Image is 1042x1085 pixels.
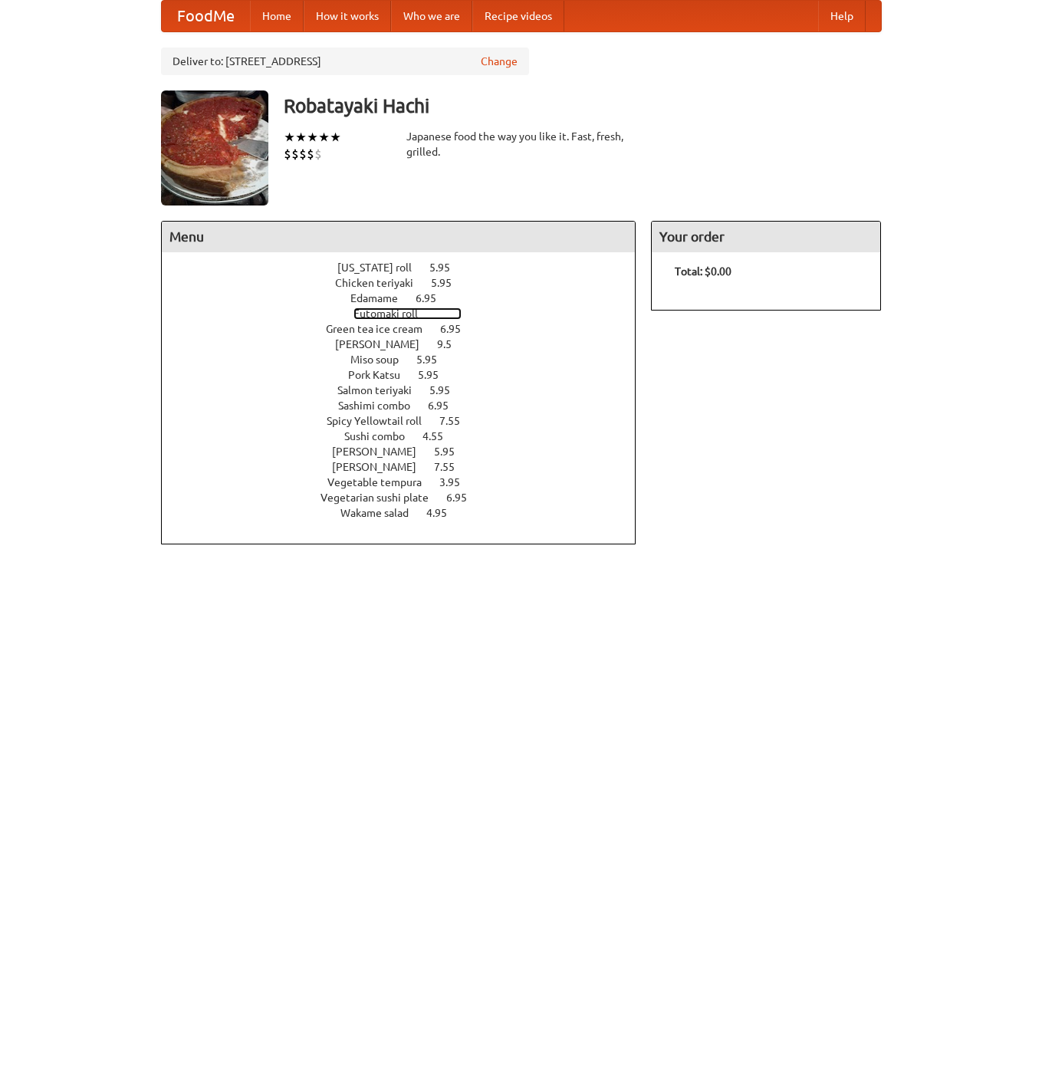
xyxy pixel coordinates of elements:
span: 6.95 [446,492,482,504]
a: Green tea ice cream 6.95 [326,323,489,335]
div: Deliver to: [STREET_ADDRESS] [161,48,529,75]
span: Edamame [350,292,413,304]
a: Wakame salad 4.95 [340,507,475,519]
a: Sushi combo 4.55 [344,430,472,442]
span: 6.95 [428,399,464,412]
li: ★ [295,129,307,146]
a: FoodMe [162,1,250,31]
a: Home [250,1,304,31]
span: [PERSON_NAME] [332,446,432,458]
a: [PERSON_NAME] 9.5 [335,338,480,350]
b: Total: $0.00 [675,265,731,278]
span: Wakame salad [340,507,424,519]
a: Miso soup 5.95 [350,353,465,366]
li: $ [314,146,322,163]
span: Miso soup [350,353,414,366]
a: Chicken teriyaki 5.95 [335,277,480,289]
span: 5.95 [434,446,470,458]
span: 5.95 [429,261,465,274]
h4: Menu [162,222,636,252]
li: ★ [307,129,318,146]
h3: Robatayaki Hachi [284,90,882,121]
a: Recipe videos [472,1,564,31]
span: Green tea ice cream [326,323,438,335]
a: Spicy Yellowtail roll 7.55 [327,415,488,427]
span: Sashimi combo [338,399,426,412]
span: Vegetarian sushi plate [320,492,444,504]
span: 4.95 [426,507,462,519]
a: Pork Katsu 5.95 [348,369,467,381]
span: 5.95 [429,384,465,396]
span: 3.95 [439,476,475,488]
span: 6.95 [440,323,476,335]
span: 7.55 [434,461,470,473]
span: Spicy Yellowtail roll [327,415,437,427]
li: ★ [318,129,330,146]
span: [US_STATE] roll [337,261,427,274]
a: Sashimi combo 6.95 [338,399,477,412]
a: Edamame 6.95 [350,292,465,304]
a: Futomaki roll [353,307,462,320]
span: 7.55 [439,415,475,427]
li: ★ [330,129,341,146]
a: Help [818,1,866,31]
a: [US_STATE] roll 5.95 [337,261,478,274]
span: Chicken teriyaki [335,277,429,289]
a: How it works [304,1,391,31]
li: ★ [284,129,295,146]
a: Change [481,54,518,69]
li: $ [284,146,291,163]
span: Sushi combo [344,430,420,442]
span: [PERSON_NAME] [332,461,432,473]
a: Vegetarian sushi plate 6.95 [320,492,495,504]
a: [PERSON_NAME] 7.55 [332,461,483,473]
span: [PERSON_NAME] [335,338,435,350]
a: Vegetable tempura 3.95 [327,476,488,488]
span: 5.95 [431,277,467,289]
li: $ [291,146,299,163]
li: $ [307,146,314,163]
li: $ [299,146,307,163]
span: 5.95 [418,369,454,381]
img: angular.jpg [161,90,268,205]
span: Futomaki roll [353,307,433,320]
a: Who we are [391,1,472,31]
span: Pork Katsu [348,369,416,381]
h4: Your order [652,222,880,252]
span: Salmon teriyaki [337,384,427,396]
div: Japanese food the way you like it. Fast, fresh, grilled. [406,129,636,159]
a: Salmon teriyaki 5.95 [337,384,478,396]
span: 6.95 [416,292,452,304]
a: [PERSON_NAME] 5.95 [332,446,483,458]
span: 4.55 [422,430,459,442]
span: Vegetable tempura [327,476,437,488]
span: 5.95 [416,353,452,366]
span: 9.5 [437,338,467,350]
